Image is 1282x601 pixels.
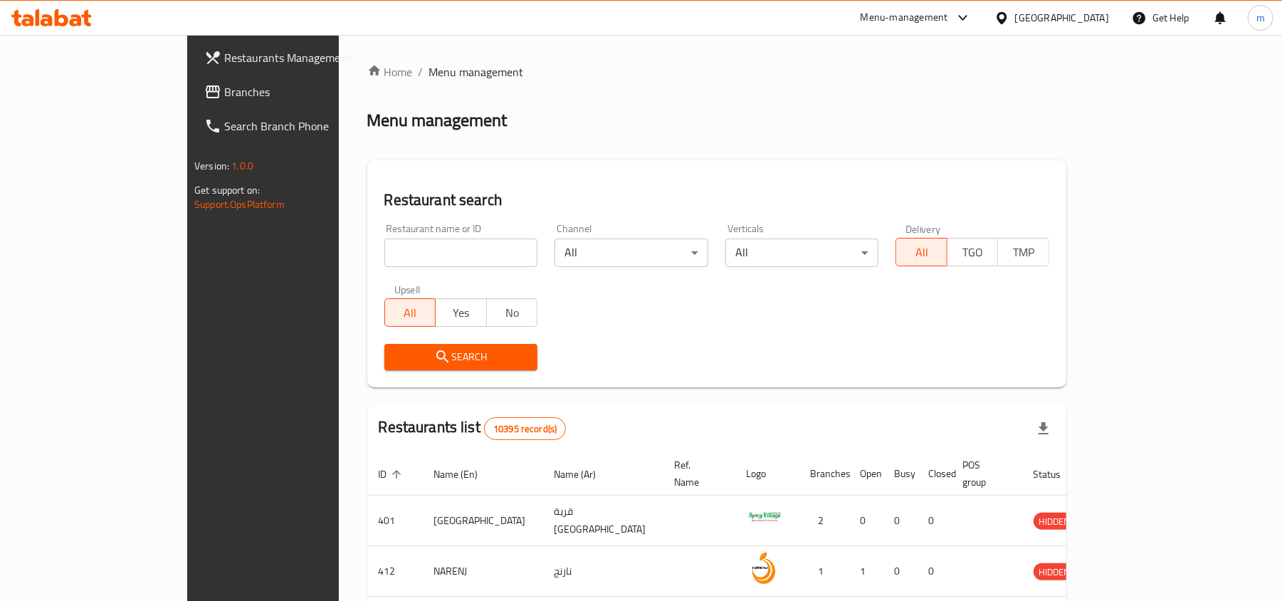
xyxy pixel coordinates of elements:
[905,224,941,234] label: Delivery
[883,496,918,546] td: 0
[555,239,708,267] div: All
[194,181,260,199] span: Get support on:
[384,298,436,327] button: All
[997,238,1049,266] button: TMP
[379,417,567,440] h2: Restaurants list
[429,63,524,80] span: Menu management
[1026,412,1061,446] div: Export file
[1034,513,1076,530] span: HIDDEN
[435,298,487,327] button: Yes
[434,466,497,483] span: Name (En)
[918,496,952,546] td: 0
[849,496,883,546] td: 0
[918,546,952,597] td: 0
[379,466,406,483] span: ID
[1034,466,1080,483] span: Status
[391,303,431,323] span: All
[1256,10,1265,26] span: m
[735,452,799,496] th: Logo
[963,456,1005,491] span: POS group
[384,344,538,370] button: Search
[902,242,942,263] span: All
[799,546,849,597] td: 1
[423,546,543,597] td: NARENJ
[441,303,481,323] span: Yes
[918,452,952,496] th: Closed
[384,239,538,267] input: Search for restaurant name or ID..
[543,496,663,546] td: قرية [GEOGRAPHIC_DATA]
[555,466,615,483] span: Name (Ar)
[486,298,538,327] button: No
[725,239,879,267] div: All
[224,49,390,66] span: Restaurants Management
[493,303,532,323] span: No
[384,189,1049,211] h2: Restaurant search
[799,496,849,546] td: 2
[947,238,999,266] button: TGO
[193,41,401,75] a: Restaurants Management
[1015,10,1109,26] div: [GEOGRAPHIC_DATA]
[849,546,883,597] td: 1
[883,546,918,597] td: 0
[747,500,782,535] img: Spicy Village
[231,157,253,175] span: 1.0.0
[675,456,718,491] span: Ref. Name
[543,546,663,597] td: نارنج
[953,242,993,263] span: TGO
[394,284,421,294] label: Upsell
[1004,242,1044,263] span: TMP
[485,422,565,436] span: 10395 record(s)
[799,452,849,496] th: Branches
[861,9,948,26] div: Menu-management
[423,496,543,546] td: [GEOGRAPHIC_DATA]
[895,238,947,266] button: All
[367,109,508,132] h2: Menu management
[193,109,401,143] a: Search Branch Phone
[224,117,390,135] span: Search Branch Phone
[1034,563,1076,580] div: HIDDEN
[193,75,401,109] a: Branches
[883,452,918,496] th: Busy
[194,157,229,175] span: Version:
[849,452,883,496] th: Open
[484,417,566,440] div: Total records count
[396,348,527,366] span: Search
[747,550,782,586] img: NARENJ
[224,83,390,100] span: Branches
[367,63,1066,80] nav: breadcrumb
[419,63,424,80] li: /
[1034,564,1076,580] span: HIDDEN
[194,195,285,214] a: Support.OpsPlatform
